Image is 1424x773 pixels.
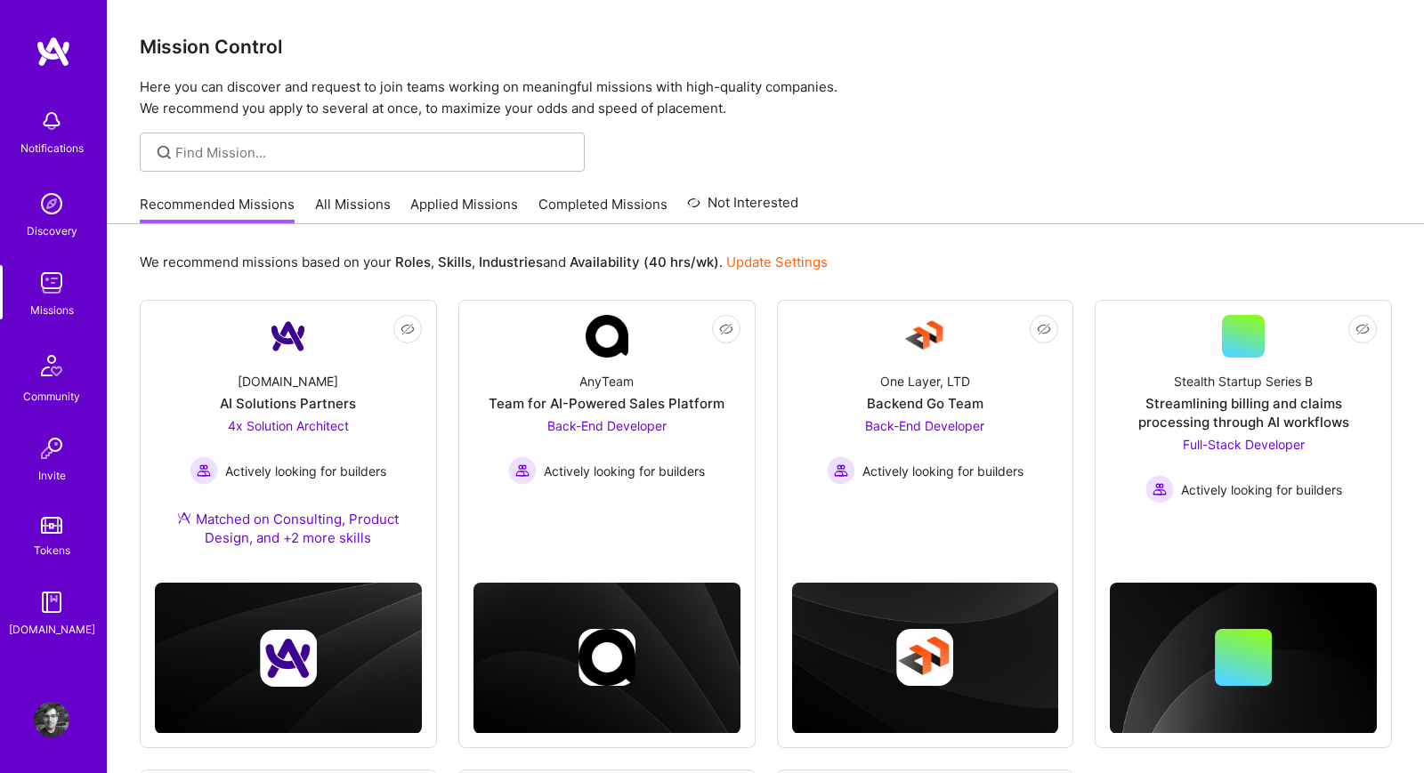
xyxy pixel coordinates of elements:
[1181,480,1342,499] span: Actively looking for builders
[190,456,218,485] img: Actively looking for builders
[225,462,386,480] span: Actively looking for builders
[438,254,472,270] b: Skills
[865,418,984,433] span: Back-End Developer
[792,583,1059,733] img: cover
[267,315,310,358] img: Company Logo
[34,541,70,560] div: Tokens
[508,456,537,485] img: Actively looking for builders
[719,322,733,336] i: icon EyeClosed
[34,103,69,139] img: bell
[1110,315,1377,517] a: Stealth Startup Series BStreamlining billing and claims processing through AI workflowsFull-Stack...
[687,192,798,224] a: Not Interested
[473,315,740,517] a: Company LogoAnyTeamTeam for AI-Powered Sales PlatformBack-End Developer Actively looking for buil...
[862,462,1023,480] span: Actively looking for builders
[228,418,349,433] span: 4x Solution Architect
[20,139,84,157] div: Notifications
[29,702,74,737] a: User Avatar
[400,322,415,336] i: icon EyeClosed
[140,195,295,224] a: Recommended Missions
[479,254,543,270] b: Industries
[140,76,1392,119] p: Here you can discover and request to join teams working on meaningful missions with high-quality ...
[896,629,953,686] img: Company logo
[30,344,73,387] img: Community
[570,254,719,270] b: Availability (40 hrs/wk)
[1110,394,1377,431] div: Streamlining billing and claims processing through AI workflows
[410,195,518,224] a: Applied Missions
[220,394,356,413] div: AI Solutions Partners
[1037,322,1051,336] i: icon EyeClosed
[586,315,628,358] img: Company Logo
[9,620,95,639] div: [DOMAIN_NAME]
[578,629,635,686] img: Company logo
[1110,583,1377,734] img: cover
[34,702,69,737] img: User Avatar
[867,394,983,413] div: Backend Go Team
[395,254,431,270] b: Roles
[140,36,1392,58] h3: Mission Control
[473,583,740,733] img: cover
[579,372,634,391] div: AnyTeam
[175,143,571,162] input: Find Mission...
[34,431,69,466] img: Invite
[827,456,855,485] img: Actively looking for builders
[41,517,62,534] img: tokens
[140,253,828,271] p: We recommend missions based on your , , and .
[538,195,667,224] a: Completed Missions
[544,462,705,480] span: Actively looking for builders
[155,583,422,733] img: cover
[489,394,724,413] div: Team for AI-Powered Sales Platform
[260,630,317,687] img: Company logo
[34,186,69,221] img: discovery
[38,466,66,485] div: Invite
[34,584,69,620] img: guide book
[155,510,422,547] div: Matched on Consulting, Product Design, and +2 more skills
[726,254,828,270] a: Update Settings
[155,315,422,568] a: Company Logo[DOMAIN_NAME]AI Solutions Partners4x Solution Architect Actively looking for builders...
[34,265,69,301] img: teamwork
[23,387,80,406] div: Community
[547,418,667,433] span: Back-End Developer
[27,221,77,240] div: Discovery
[177,511,191,525] img: Ateam Purple Icon
[1145,475,1174,503] img: Actively looking for builders
[315,195,391,224] a: All Missions
[903,315,946,358] img: Company Logo
[1183,437,1305,452] span: Full-Stack Developer
[36,36,71,68] img: logo
[1355,322,1370,336] i: icon EyeClosed
[154,142,174,163] i: icon SearchGrey
[30,301,74,319] div: Missions
[1174,372,1313,391] div: Stealth Startup Series B
[238,372,338,391] div: [DOMAIN_NAME]
[792,315,1059,517] a: Company LogoOne Layer, LTDBackend Go TeamBack-End Developer Actively looking for buildersActively...
[880,372,970,391] div: One Layer, LTD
